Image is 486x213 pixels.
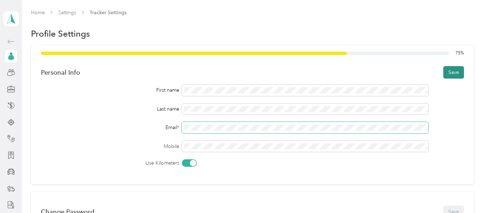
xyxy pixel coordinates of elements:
[41,124,179,131] div: Email
[446,173,486,213] iframe: Everlance-gr Chat Button Frame
[41,69,80,76] div: Personal Info
[41,86,179,94] div: First name
[58,10,76,16] a: Settings
[41,105,179,113] div: Last name
[41,143,179,150] label: Mobile
[41,159,179,167] label: Use Kilometers
[31,30,90,37] h1: Profile Settings
[443,66,464,79] button: Save
[455,50,464,57] span: 75 %
[31,10,45,16] a: Home
[90,9,127,16] span: Tracker Settings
